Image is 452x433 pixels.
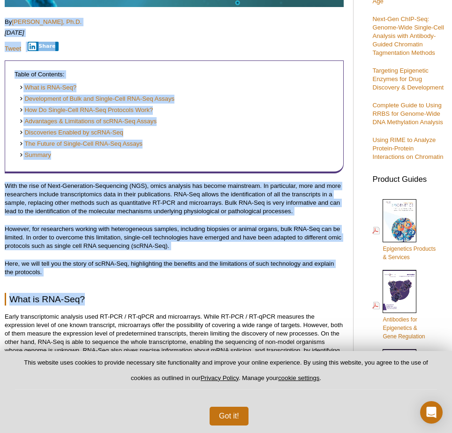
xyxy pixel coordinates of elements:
a: Tweet [5,45,21,52]
img: Rec_prots_140604_cover_web_70x200 [383,349,416,392]
a: The Future of Single-Cell RNA-Seq Assays [19,140,143,149]
h2: What is RNA-Seq? [5,293,344,306]
p: By [5,18,344,26]
button: Share [28,42,59,51]
img: Epi_brochure_140604_cover_web_70x200 [383,199,416,242]
p: However, for researchers working with heterogeneous samples, including biopsies or animal organs,... [5,225,344,250]
h3: Product Guides [372,170,447,184]
img: Abs_epi_2015_cover_web_70x200 [383,270,416,313]
a: Targeting Epigenetic Enzymes for Drug Discovery & Development [372,67,444,91]
p: Here, we will tell you the story of scRNA-Seq, highlighting the benefits and the limitations of s... [5,260,344,276]
a: Using RIME to Analyze Protein-Protein Interactions on Chromatin [372,136,443,160]
a: [PERSON_NAME], Ph.D. [12,18,82,25]
a: What is RNA-Seq? [19,83,76,92]
button: Got it! [210,407,249,426]
span: Antibodies for Epigenetics & Gene Regulation [383,316,425,340]
a: Antibodies forEpigenetics &Gene Regulation [372,269,425,342]
em: [DATE] [5,29,24,36]
a: How Do Single-Cell RNA-Seq Protocols Work? [19,106,153,115]
span: Epigenetics Products & Services [383,246,436,261]
p: Early transcriptomic analysis used RT-PCR / RT-qPCR and microarrays. While RT-PCR / RT-qPCR measu... [5,313,344,388]
p: This website uses cookies to provide necessary site functionality and improve your online experie... [15,358,437,390]
a: Complete Guide to Using RRBS for Genome-Wide DNA Methylation Analysis [372,102,443,126]
a: Development of Bulk and Single-Cell RNA-Seq Assays [19,95,174,104]
a: Epigenetics Products& Services [372,198,436,262]
button: cookie settings [278,374,319,381]
a: Summary [19,151,51,160]
p: Table of Contents: [15,70,334,79]
a: Discoveries Enabled by scRNA-Seq [19,128,123,137]
a: Recombinant Proteinsfor Epigenetics [372,348,438,412]
div: Open Intercom Messenger [420,401,443,424]
a: Next-Gen ChIP-Seq: Genome-Wide Single-Cell Analysis with Antibody-Guided Chromatin Tagmentation M... [372,15,444,56]
a: Advantages & Limitations of scRNA-Seq Assays [19,117,157,126]
p: With the rise of Next-Generation-Sequencing (NGS), omics analysis has become mainstream. In parti... [5,182,344,216]
a: Privacy Policy [201,374,239,381]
